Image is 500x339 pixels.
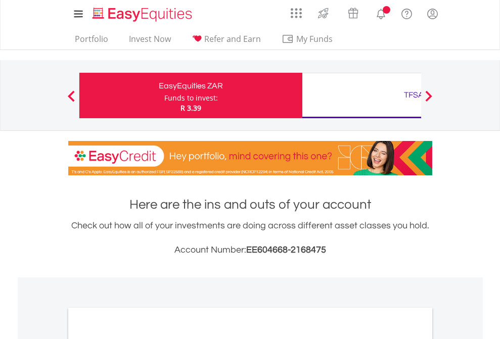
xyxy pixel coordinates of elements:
a: Home page [88,3,196,23]
h1: Here are the ins and outs of your account [68,196,432,214]
button: Next [419,95,439,106]
div: EasyEquities ZAR [85,79,296,93]
h3: Account Number: [68,243,432,257]
img: EasyCredit Promotion Banner [68,141,432,175]
a: My Profile [420,3,445,25]
img: vouchers-v2.svg [345,5,361,21]
span: Refer and Earn [204,33,261,44]
a: Notifications [368,3,394,23]
a: FAQ's and Support [394,3,420,23]
span: My Funds [282,32,348,45]
a: Invest Now [125,34,175,50]
span: EE604668-2168475 [246,245,326,255]
span: R 3.39 [180,103,201,113]
a: Refer and Earn [188,34,265,50]
a: AppsGrid [284,3,308,19]
button: Previous [61,95,81,106]
a: Portfolio [71,34,112,50]
a: Vouchers [338,3,368,21]
div: Funds to invest: [164,93,218,103]
div: Check out how all of your investments are doing across different asset classes you hold. [68,219,432,257]
img: thrive-v2.svg [315,5,332,21]
img: grid-menu-icon.svg [291,8,302,19]
img: EasyEquities_Logo.png [90,6,196,23]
